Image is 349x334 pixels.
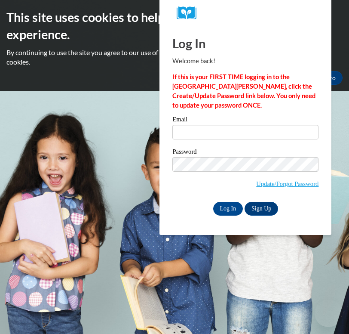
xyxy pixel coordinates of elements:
[6,48,343,67] p: By continuing to use the site you agree to our use of cookies. Use the ‘More info’ button to read...
[172,148,318,157] label: Password
[177,6,202,20] img: Logo brand
[172,56,318,66] p: Welcome back!
[172,73,315,109] strong: If this is your FIRST TIME logging in to the [GEOGRAPHIC_DATA][PERSON_NAME], click the Create/Upd...
[172,34,318,52] h1: Log In
[256,180,318,187] a: Update/Forgot Password
[6,9,343,43] h2: This site uses cookies to help improve your learning experience.
[245,202,278,216] a: Sign Up
[315,300,342,327] iframe: Button to launch messaging window
[213,202,243,216] input: Log In
[172,116,318,125] label: Email
[177,6,314,20] a: COX Campus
